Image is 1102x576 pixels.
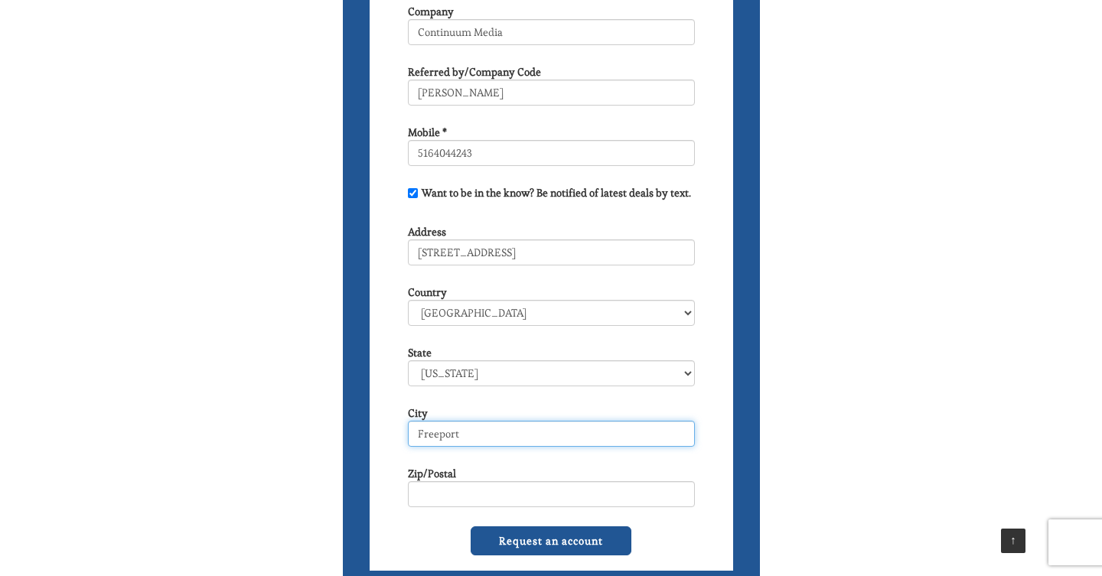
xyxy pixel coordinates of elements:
[408,125,447,140] label: Mobile *
[408,345,432,360] label: State
[471,526,631,555] input: Request an account
[408,188,418,198] input: Want to be in the know? Be notified of latest deals by text.
[408,64,541,80] label: Referred by/Company Code
[1001,529,1025,553] a: ↑
[408,466,456,481] label: Zip/Postal
[408,4,454,19] label: Company
[408,224,446,239] label: Address
[408,285,447,300] label: Country
[408,185,691,200] label: Want to be in the know? Be notified of latest deals by text.
[408,239,695,265] input: Enter address
[408,405,428,421] label: City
